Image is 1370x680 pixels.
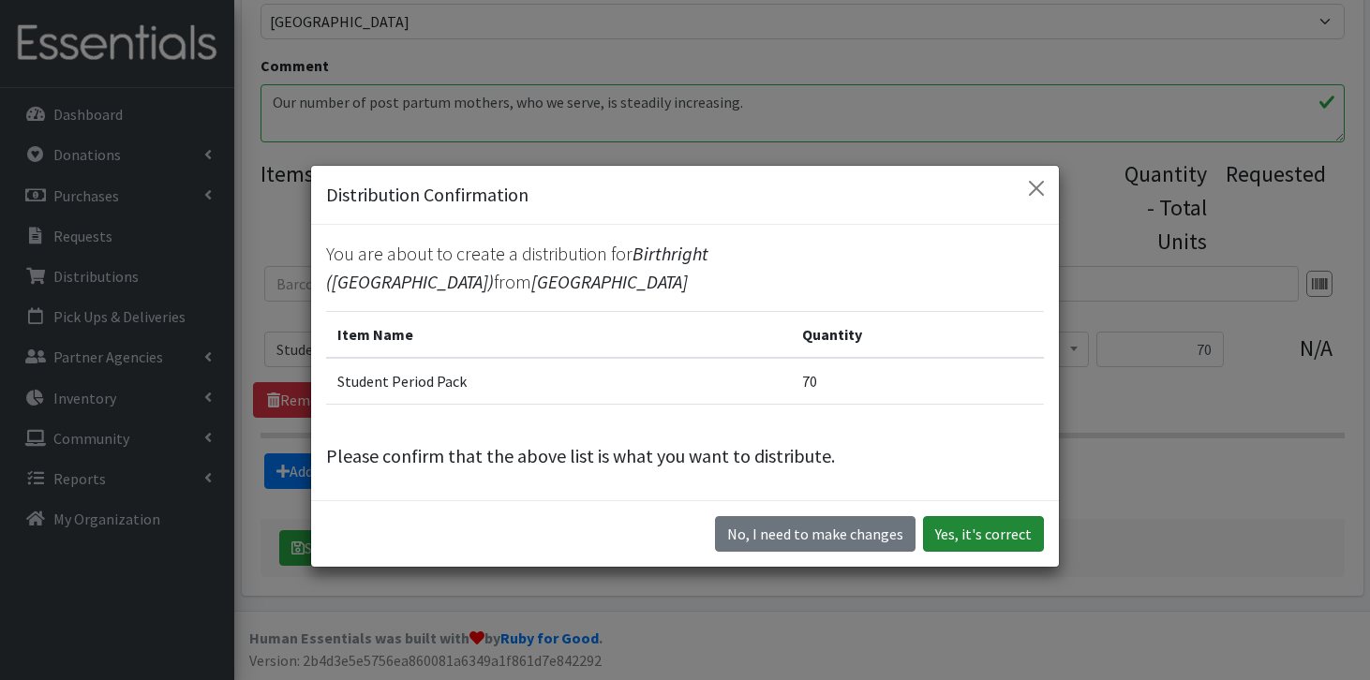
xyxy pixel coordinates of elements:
button: Close [1021,173,1051,203]
p: Please confirm that the above list is what you want to distribute. [326,442,1044,470]
th: Quantity [791,312,1044,359]
button: Yes, it's correct [923,516,1044,552]
td: 70 [791,358,1044,405]
p: You are about to create a distribution for from [326,240,1044,296]
span: [GEOGRAPHIC_DATA] [531,270,688,293]
button: No I need to make changes [715,516,916,552]
td: Student Period Pack [326,358,791,405]
th: Item Name [326,312,791,359]
h5: Distribution Confirmation [326,181,529,209]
